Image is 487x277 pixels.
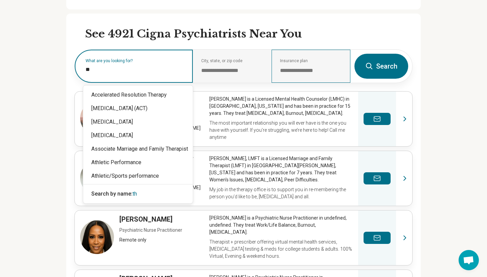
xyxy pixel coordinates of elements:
span: th [133,191,137,197]
div: Suggestions [83,85,193,203]
div: [MEDICAL_DATA] [83,129,193,142]
div: [MEDICAL_DATA] (ACT) [83,102,193,115]
button: Send a message [364,232,391,244]
div: Associate Marriage and Family Therapist [83,142,193,156]
button: Search [354,54,408,79]
div: Athletic Performance [83,156,193,169]
button: Send a message [364,113,391,125]
div: Athletic/Sports performance [83,169,193,183]
span: Search by name: [91,191,133,197]
h2: See 4921 Cigna Psychiatrists Near You [85,27,413,41]
label: What are you looking for? [86,59,185,63]
div: Accelerated Resolution Therapy [83,88,193,102]
button: Send a message [364,172,391,184]
div: [MEDICAL_DATA] [83,115,193,129]
a: Open chat [459,250,479,270]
